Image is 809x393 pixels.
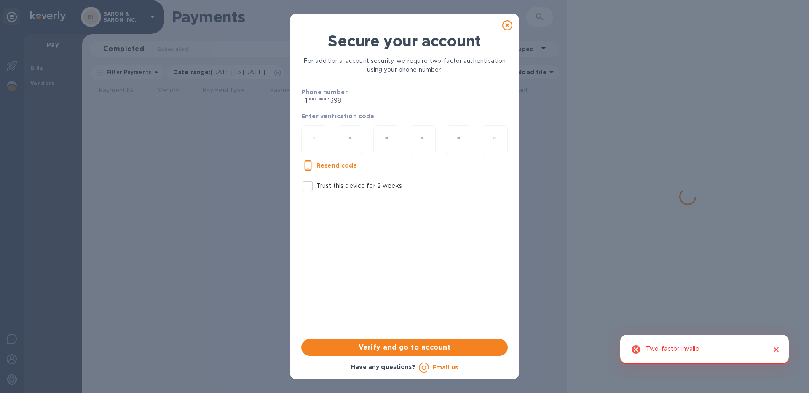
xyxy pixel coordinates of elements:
div: Two-factor invalid [646,342,699,358]
p: Trust this device for 2 weeks [316,182,402,190]
button: Close [771,344,782,355]
b: Phone number [301,89,348,95]
u: Resend code [316,162,357,169]
p: Enter verification code [301,112,508,120]
button: Verify and go to account [301,339,508,356]
span: Verify and go to account [308,342,501,352]
b: Have any questions? [351,363,415,370]
h1: Secure your account [301,32,508,50]
a: Email us [432,364,458,371]
p: For additional account security, we require two-factor authentication using your phone number. [301,57,508,74]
